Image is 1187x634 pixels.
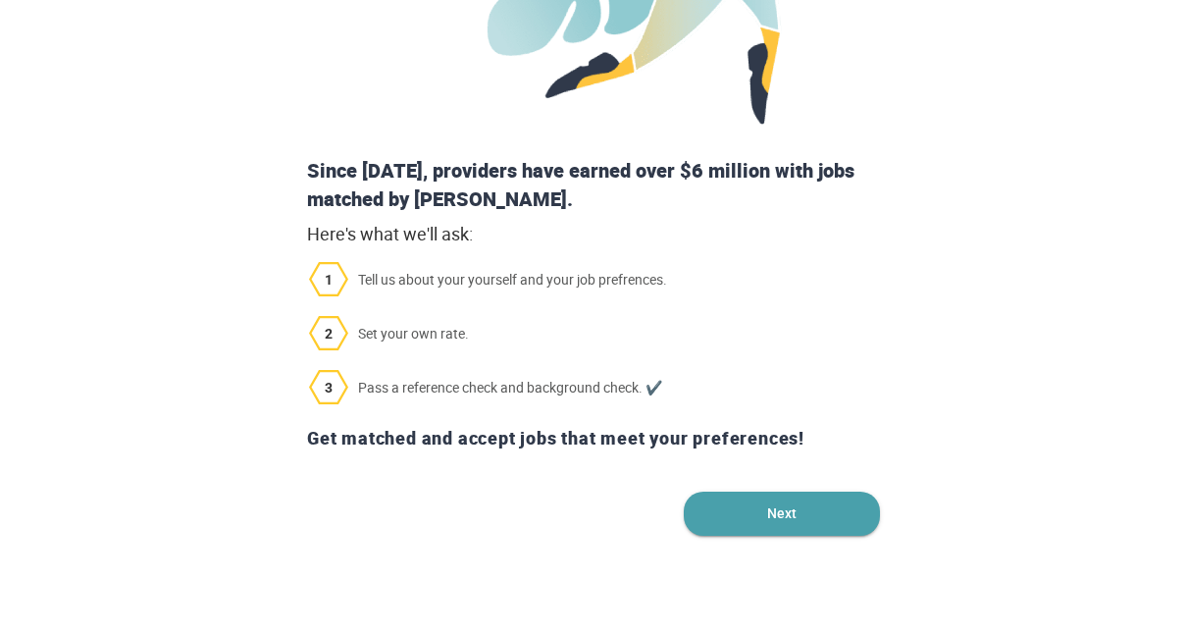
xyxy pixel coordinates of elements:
button: Next [684,492,880,536]
span: Pass a reference check and background check. ✔️ [299,370,888,404]
span: Tell us about your yourself and your job prefrences. [299,262,888,296]
span: 3 [309,378,348,397]
span: 2 [309,324,348,343]
img: 2 [309,316,348,350]
span: Set your own rate. [299,316,888,350]
div: Here's what we'll ask: [299,222,888,247]
img: 3 [309,370,348,404]
span: 1 [309,270,348,290]
div: Get matched and accept jobs that meet your preferences! [299,416,888,460]
img: 1 [309,262,348,296]
div: Since [DATE], providers have earned over $6 million with jobs matched by [PERSON_NAME]. [299,157,888,213]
